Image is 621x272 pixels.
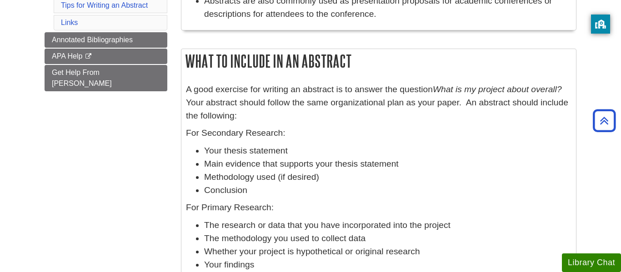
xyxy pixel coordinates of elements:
[433,84,562,94] em: What is my project about overall?
[186,201,571,214] p: For Primary Research:
[204,144,571,158] li: Your thesis statement
[45,32,167,48] a: Annotated Bibliographies
[204,245,571,258] li: Whether your project is hypothetical or original research
[204,171,571,184] li: Methodology used (if desired)
[61,1,148,9] a: Tips for Writing an Abstract
[204,158,571,171] li: Main evidence that supports your thesis statement
[204,219,571,232] li: The research or data that you have incorporated into the project
[52,52,82,60] span: APA Help
[45,49,167,64] a: APA Help
[204,258,571,272] li: Your findings
[186,83,571,122] p: A good exercise for writing an abstract is to answer the question Your abstract should follow the...
[204,232,571,245] li: The methodology you used to collect data
[186,127,571,140] p: For Secondary Research:
[52,36,133,44] span: Annotated Bibliographies
[45,65,167,91] a: Get Help From [PERSON_NAME]
[204,184,571,197] li: Conclusion
[61,19,78,26] a: Links
[562,253,621,272] button: Library Chat
[590,114,619,127] a: Back to Top
[52,69,112,87] span: Get Help From [PERSON_NAME]
[85,54,92,59] i: This link opens in a new window
[181,49,576,73] h2: What to Include in an Abstract
[591,15,610,34] button: privacy banner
